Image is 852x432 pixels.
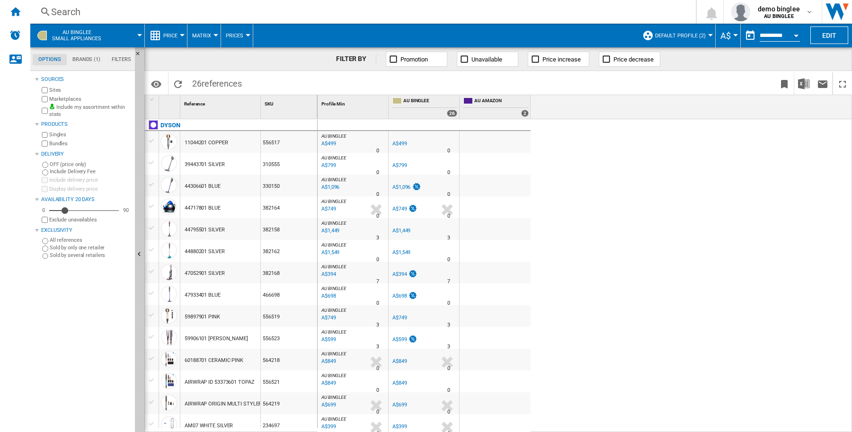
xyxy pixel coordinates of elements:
button: Promotion [386,52,447,67]
span: AU BINGLEE [321,264,346,269]
div: 44880201 SILVER [185,241,225,263]
label: Include my assortment within stats [49,104,131,118]
input: OFF (price only) [42,162,48,168]
div: Last updated : Tuesday, 16 September 2025 05:23 [320,313,336,323]
div: 44306601 BLUE [185,176,221,197]
img: alerts-logo.svg [9,29,21,41]
div: A$394 [391,270,417,279]
div: Last updated : Tuesday, 16 September 2025 05:23 [320,400,336,410]
div: Delivery Time : 0 day [376,364,379,373]
div: Delivery Time : 7 days [376,277,379,286]
button: Price increase [528,52,589,67]
span: AU BINGLEE [321,133,346,139]
md-slider: Availability [49,206,119,215]
button: Reload [169,72,187,95]
span: Profile Min [321,101,345,106]
label: Include Delivery Fee [50,168,131,175]
div: 564218 [261,349,317,370]
img: promotionV3.png [408,335,417,343]
div: Last updated : Tuesday, 16 September 2025 05:35 [320,335,336,344]
div: AU AMAZON 2 offers sold by AU AMAZON [461,95,531,119]
div: AIRWRAP ORIGIN MULTI STYLER NICKEL COPPER [185,393,302,415]
div: Sort None [319,95,388,110]
div: 60188701 CERAMIC PINK [185,350,243,371]
div: A$849 [392,358,407,364]
div: Sort None [161,95,180,110]
span: Reference [184,101,205,106]
div: A$849 [391,379,407,388]
div: 556523 [261,327,317,349]
div: Delivery Time : 0 day [376,299,379,308]
label: Sites [49,87,131,94]
div: Reference Sort None [182,95,260,110]
span: AU BINGLEE [321,242,346,247]
input: Sites [42,87,48,93]
div: Delivery Time : 0 day [376,146,379,156]
span: AU BINGLEE [321,416,346,422]
span: AU BINGLEE [403,97,457,106]
span: Promotion [400,56,428,63]
div: Last updated : Tuesday, 16 September 2025 05:23 [320,139,336,149]
span: AU BINGLEE:Small appliances [52,29,101,42]
div: Delivery Time : 0 day [447,212,450,221]
button: Send this report by email [813,72,832,95]
img: promotionV3.png [408,204,417,212]
div: Delivery Time : 0 day [447,407,450,417]
div: Last updated : Tuesday, 16 September 2025 05:26 [320,248,339,257]
input: Include my assortment within stats [42,105,48,117]
div: AIRWRAP ID 53373601 TOPAZ [185,371,255,393]
div: A$799 [391,161,407,170]
button: Matrix [192,24,216,47]
span: SKU [265,101,274,106]
div: Delivery Time : 0 day [447,168,450,177]
label: Sold by several retailers [50,252,131,259]
div: 47052901 SILVER [185,263,225,284]
span: Price increase [542,56,581,63]
div: A$698 [391,291,417,301]
md-tab-item: Brands (1) [67,54,106,65]
div: 44717801 BLUE [185,197,221,219]
div: 47933401 BLUE [185,284,221,306]
button: Maximize [833,72,852,95]
div: 564219 [261,392,317,414]
md-tab-item: Options [33,54,67,65]
button: Bookmark this report [775,72,794,95]
input: Display delivery price [42,217,48,223]
span: Price [163,33,177,39]
span: AU BINGLEE [321,177,346,182]
button: Hide [135,47,146,64]
button: A$ [720,24,736,47]
button: Price decrease [599,52,660,67]
input: Singles [42,132,48,138]
input: Sold by several retailers [42,253,48,259]
div: 382164 [261,196,317,218]
div: Delivery Time : 3 days [447,233,450,243]
div: Delivery Time : 3 days [376,233,379,243]
div: A$749 [391,313,407,323]
div: Last updated : Monday, 15 September 2025 23:26 [320,422,336,432]
div: 382162 [261,240,317,262]
div: Delivery Time : 0 day [447,299,450,308]
div: Last updated : Tuesday, 16 September 2025 05:29 [320,270,336,279]
div: Last updated : Tuesday, 16 September 2025 05:35 [320,379,336,388]
div: 310555 [261,153,317,175]
img: promotionV3.png [408,291,417,300]
div: A$1,449 [391,226,410,236]
button: Price [163,24,182,47]
div: Delivery Time : 0 day [447,364,450,373]
div: 2 offers sold by AU AMAZON [521,110,529,117]
button: Open calendar [788,26,805,43]
div: 39443701 SILVER [185,154,225,176]
button: Default profile (2) [655,24,710,47]
div: Delivery Time : 0 day [376,168,379,177]
div: 556519 [261,305,317,327]
span: Matrix [192,33,211,39]
div: Delivery Time : 7 days [447,277,450,286]
input: Sold by only one retailer [42,246,48,252]
button: AU BINGLEESmall appliances [52,24,111,47]
div: Search [51,5,671,18]
span: 26 [187,72,247,92]
div: Delivery Time : 0 day [376,255,379,264]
